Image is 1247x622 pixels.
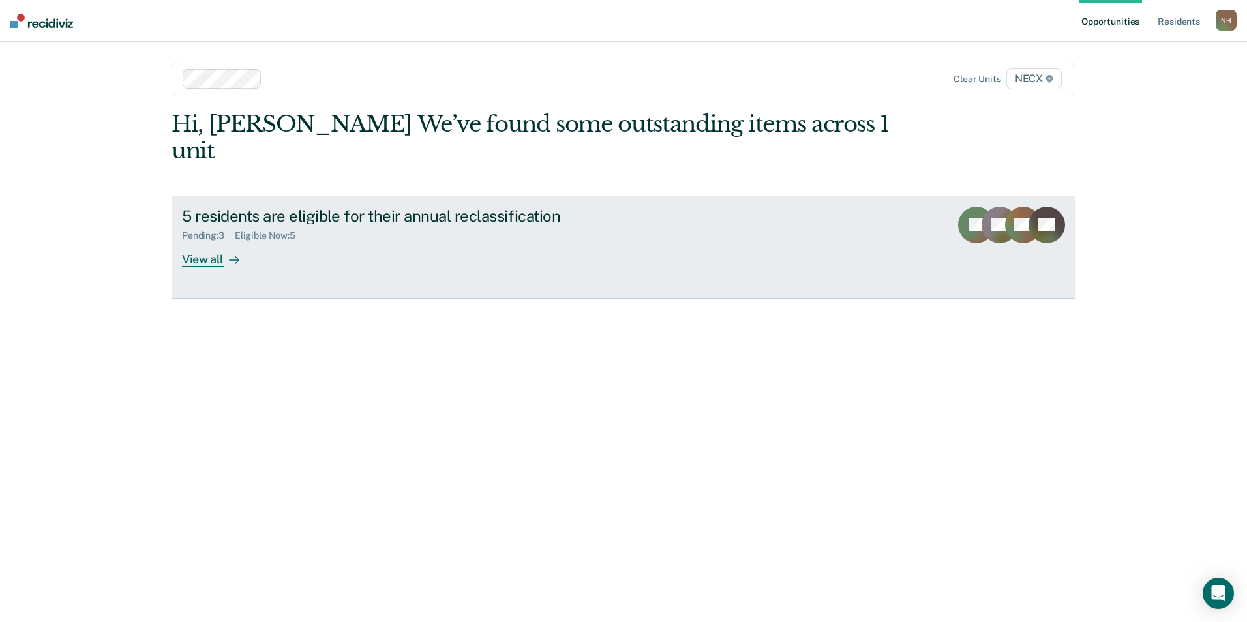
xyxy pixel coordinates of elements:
[1006,68,1062,89] span: NECX
[1203,578,1234,609] div: Open Intercom Messenger
[235,230,306,241] div: Eligible Now : 5
[182,230,235,241] div: Pending : 3
[172,196,1075,299] a: 5 residents are eligible for their annual reclassificationPending:3Eligible Now:5View all
[1216,10,1237,31] button: NH
[1216,10,1237,31] div: N H
[182,241,255,267] div: View all
[10,14,73,28] img: Recidiviz
[172,111,895,164] div: Hi, [PERSON_NAME] We’ve found some outstanding items across 1 unit
[182,207,640,226] div: 5 residents are eligible for their annual reclassification
[954,74,1001,85] div: Clear units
